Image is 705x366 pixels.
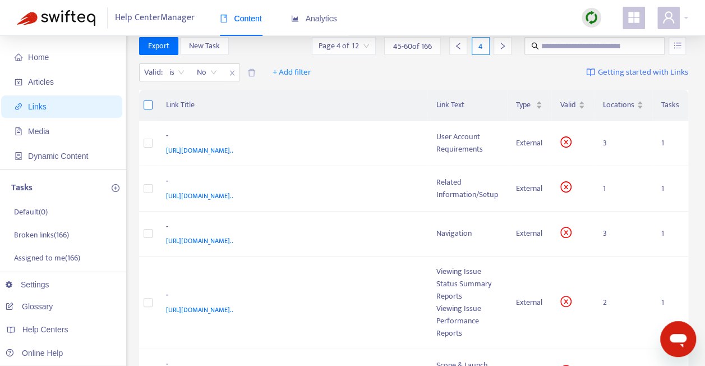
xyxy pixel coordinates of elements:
[584,11,598,25] img: sync.dc5367851b00ba804db3.png
[499,42,506,50] span: right
[436,176,498,201] div: Related Information/Setup
[14,252,80,264] p: Assigned to me ( 166 )
[15,152,22,160] span: container
[115,7,195,29] span: Help Center Manager
[169,64,185,81] span: is
[28,102,47,111] span: Links
[22,325,68,334] span: Help Centers
[139,37,178,55] button: Export
[472,37,490,55] div: 4
[594,212,652,257] td: 3
[28,77,54,86] span: Articles
[652,212,688,257] td: 1
[166,130,414,144] div: -
[662,11,675,24] span: user
[436,131,498,155] div: User Account Requirements
[273,66,311,79] span: + Add filter
[17,10,95,26] img: Swifteq
[180,37,229,55] button: New Task
[594,166,652,212] td: 1
[264,63,320,81] button: + Add filter
[427,90,507,121] th: Link Text
[560,181,572,193] span: close-circle
[166,190,233,202] span: [URL][DOMAIN_NAME]..
[291,14,337,23] span: Analytics
[166,221,414,235] div: -
[14,206,48,218] p: Default ( 0 )
[560,99,576,111] span: Valid
[14,229,69,241] p: Broken links ( 166 )
[166,145,233,156] span: [URL][DOMAIN_NAME]..
[436,303,498,340] div: Viewing Issue Performance Reports
[166,235,233,246] span: [URL][DOMAIN_NAME]..
[598,66,688,79] span: Getting started with Links
[594,90,652,121] th: Locations
[15,78,22,86] span: account-book
[15,103,22,111] span: link
[652,166,688,212] td: 1
[189,40,220,52] span: New Task
[28,152,88,161] span: Dynamic Content
[220,15,228,22] span: book
[148,40,169,52] span: Export
[516,137,542,149] div: External
[586,68,595,77] img: image-link
[6,349,63,358] a: Online Help
[11,181,33,195] p: Tasks
[166,175,414,190] div: -
[197,64,217,81] span: No
[6,280,49,289] a: Settings
[28,127,49,136] span: Media
[594,121,652,166] td: 3
[652,90,688,121] th: Tasks
[166,304,233,315] span: [URL][DOMAIN_NAME]..
[660,321,696,357] iframe: Button to launch messaging window
[28,53,49,62] span: Home
[140,64,164,81] span: Valid :
[627,11,641,24] span: appstore
[112,184,119,192] span: plus-circle
[560,227,572,238] span: close-circle
[674,42,681,49] span: unordered-list
[157,90,428,121] th: Link Title
[531,42,539,50] span: search
[436,227,498,240] div: Navigation
[225,66,239,80] span: close
[652,121,688,166] td: 1
[247,68,256,77] span: delete
[393,40,432,52] span: 45 - 60 of 166
[436,266,498,303] div: Viewing Issue Status Summary Reports
[6,302,53,311] a: Glossary
[15,127,22,135] span: file-image
[516,227,542,240] div: External
[166,289,414,304] div: -
[454,42,462,50] span: left
[560,136,572,148] span: close-circle
[220,14,262,23] span: Content
[560,296,572,307] span: close-circle
[652,257,688,349] td: 1
[669,37,686,55] button: unordered-list
[516,182,542,195] div: External
[291,15,299,22] span: area-chart
[586,63,688,81] a: Getting started with Links
[15,53,22,61] span: home
[516,296,542,309] div: External
[516,99,533,111] span: Type
[594,257,652,349] td: 2
[603,99,634,111] span: Locations
[551,90,594,121] th: Valid
[507,90,551,121] th: Type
